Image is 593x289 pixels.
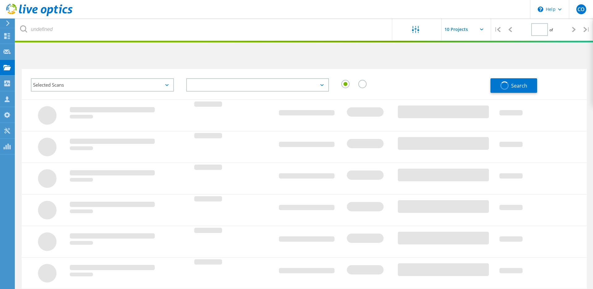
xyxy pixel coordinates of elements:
[578,7,585,12] span: CO
[15,19,393,40] input: undefined
[491,19,504,41] div: |
[580,19,593,41] div: |
[6,13,73,17] a: Live Optics Dashboard
[31,78,174,92] div: Selected Scans
[538,6,543,12] svg: \n
[549,27,553,32] span: of
[490,78,537,93] button: Search
[511,82,527,89] span: Search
